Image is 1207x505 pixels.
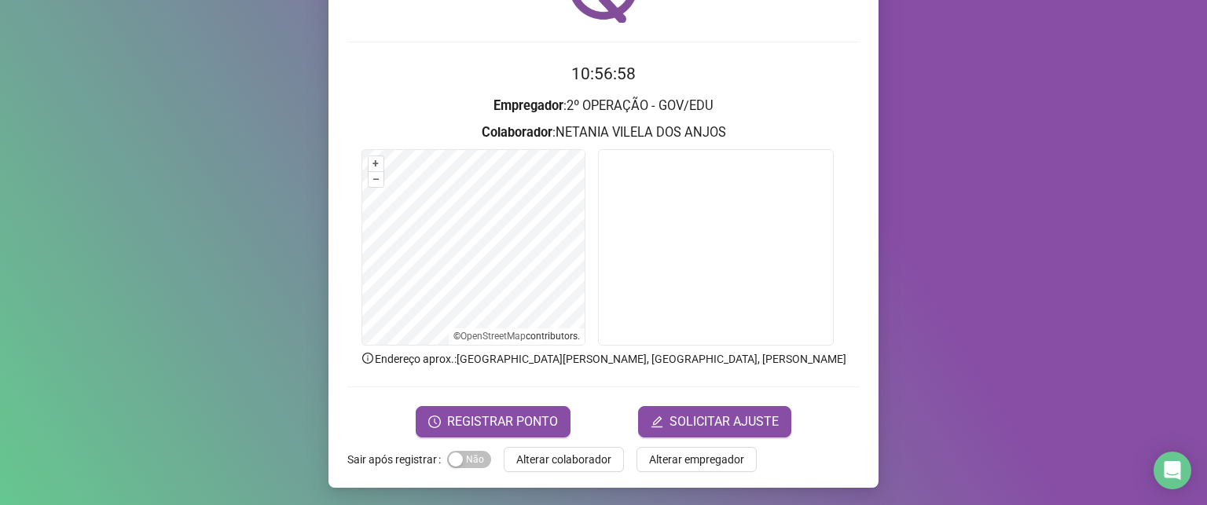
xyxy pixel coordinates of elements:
time: 10:56:58 [571,64,636,83]
button: REGISTRAR PONTO [416,406,570,437]
button: editSOLICITAR AJUSTE [638,406,791,437]
li: © contributors. [453,331,580,342]
span: info-circle [361,351,375,365]
span: REGISTRAR PONTO [447,412,558,431]
h3: : 2º OPERAÇÃO - GOV/EDU [347,96,860,116]
a: OpenStreetMap [460,331,526,342]
h3: : NETANIA VILELA DOS ANJOS [347,123,860,143]
button: + [369,156,383,171]
button: Alterar colaborador [504,447,624,472]
strong: Colaborador [482,125,552,140]
p: Endereço aprox. : [GEOGRAPHIC_DATA][PERSON_NAME], [GEOGRAPHIC_DATA], [PERSON_NAME] [347,350,860,368]
label: Sair após registrar [347,447,447,472]
span: Alterar empregador [649,451,744,468]
button: – [369,172,383,187]
div: Open Intercom Messenger [1154,452,1191,489]
strong: Empregador [493,98,563,113]
span: edit [651,415,663,428]
span: Alterar colaborador [516,451,611,468]
span: SOLICITAR AJUSTE [670,412,779,431]
button: Alterar empregador [637,447,757,472]
span: clock-circle [428,415,441,428]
